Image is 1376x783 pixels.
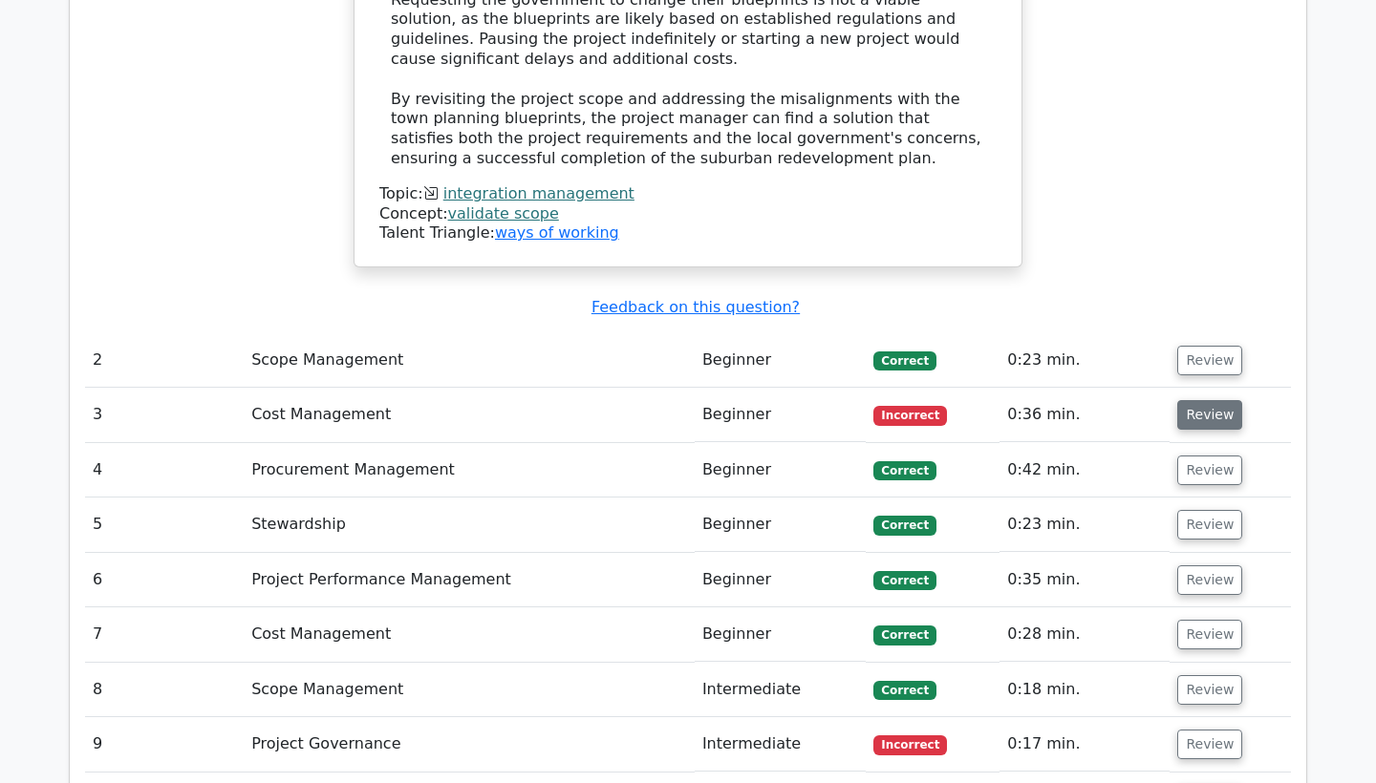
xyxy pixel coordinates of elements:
[1177,346,1242,375] button: Review
[1000,443,1170,497] td: 0:42 min.
[379,184,997,204] div: Topic:
[873,351,935,370] span: Correct
[695,717,867,772] td: Intermediate
[1177,730,1242,759] button: Review
[443,184,634,202] a: integration management
[244,388,695,442] td: Cost Management
[1177,400,1242,430] button: Review
[1000,663,1170,717] td: 0:18 min.
[448,204,559,222] a: validate scope
[379,184,997,243] div: Talent Triangle:
[873,571,935,590] span: Correct
[695,607,867,662] td: Beginner
[695,388,867,442] td: Beginner
[873,735,947,754] span: Incorrect
[873,516,935,535] span: Correct
[85,388,244,442] td: 3
[1000,388,1170,442] td: 0:36 min.
[244,333,695,388] td: Scope Management
[1000,607,1170,662] td: 0:28 min.
[244,607,695,662] td: Cost Management
[244,717,695,772] td: Project Governance
[695,663,867,717] td: Intermediate
[695,333,867,388] td: Beginner
[244,443,695,497] td: Procurement Management
[85,607,244,662] td: 7
[1000,553,1170,607] td: 0:35 min.
[873,681,935,700] span: Correct
[591,298,800,316] a: Feedback on this question?
[873,406,947,425] span: Incorrect
[85,717,244,772] td: 9
[85,663,244,717] td: 8
[244,497,695,552] td: Stewardship
[1000,717,1170,772] td: 0:17 min.
[873,461,935,480] span: Correct
[1177,675,1242,705] button: Review
[1177,565,1242,595] button: Review
[1177,455,1242,485] button: Review
[85,553,244,607] td: 6
[1000,497,1170,552] td: 0:23 min.
[244,663,695,717] td: Scope Management
[695,553,867,607] td: Beginner
[85,443,244,497] td: 4
[1000,333,1170,388] td: 0:23 min.
[85,497,244,552] td: 5
[495,223,619,242] a: ways of working
[1177,510,1242,540] button: Review
[873,625,935,645] span: Correct
[1177,620,1242,649] button: Review
[695,497,867,552] td: Beginner
[379,204,997,224] div: Concept:
[695,443,867,497] td: Beginner
[244,553,695,607] td: Project Performance Management
[85,333,244,388] td: 2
